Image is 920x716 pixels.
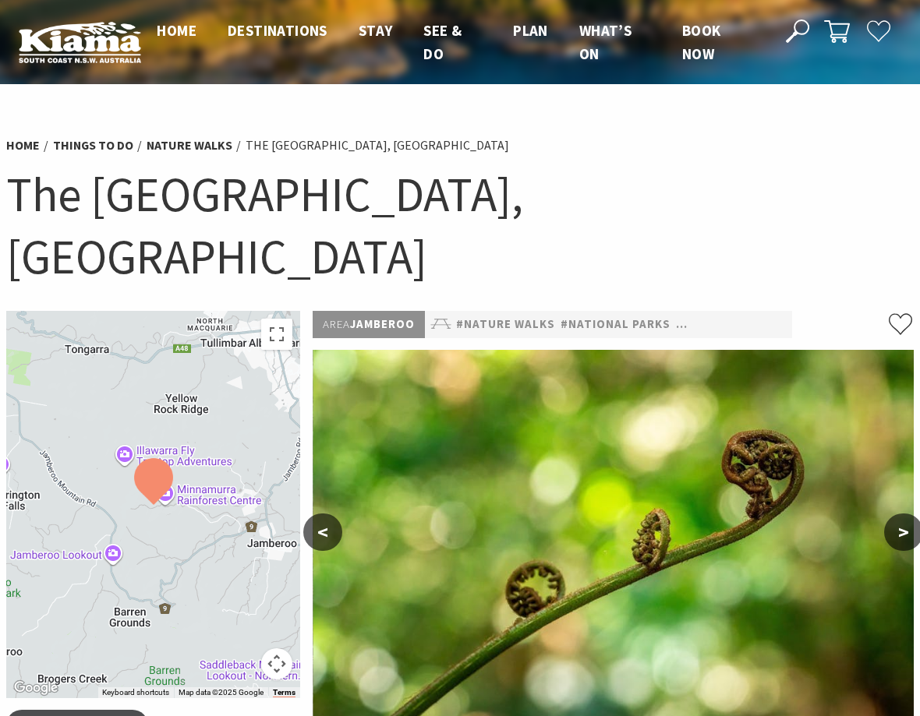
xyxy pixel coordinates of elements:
h1: The [GEOGRAPHIC_DATA], [GEOGRAPHIC_DATA] [6,164,914,287]
span: Book now [682,21,721,63]
li: The [GEOGRAPHIC_DATA], [GEOGRAPHIC_DATA] [246,136,509,155]
button: < [303,513,342,551]
a: #Nature Walks [456,315,555,334]
a: Nature Walks [147,137,232,153]
img: Google [10,678,62,698]
button: Map camera controls [261,648,292,679]
span: Map data ©2025 Google [179,688,264,697]
a: Terms (opens in new tab) [273,688,295,697]
span: Home [157,21,196,40]
button: Keyboard shortcuts [102,687,169,698]
span: Area [323,316,350,331]
span: Destinations [228,21,327,40]
span: Plan [513,21,548,40]
span: See & Do [423,21,462,63]
button: Toggle fullscreen view [261,319,292,350]
a: #Natural Attractions [676,315,828,334]
a: Open this area in Google Maps (opens a new window) [10,678,62,698]
span: What’s On [579,21,632,63]
img: Kiama Logo [19,21,141,63]
a: Things To Do [53,137,133,153]
a: Home [6,137,40,153]
a: #National Parks [561,315,671,334]
p: Jamberoo [313,311,425,338]
nav: Main Menu [141,19,767,66]
span: Stay [359,21,393,40]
